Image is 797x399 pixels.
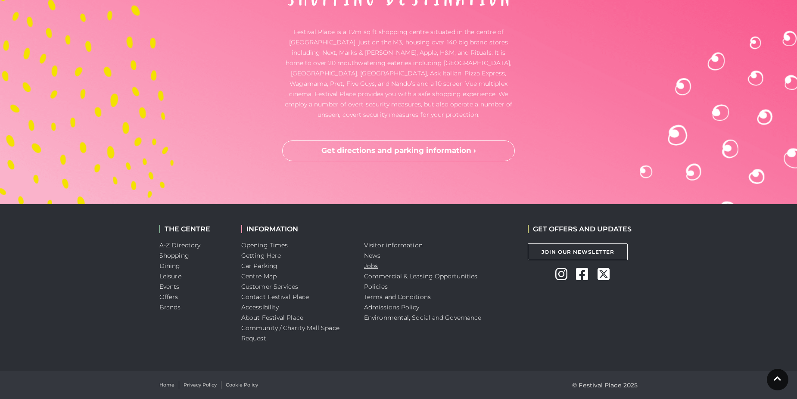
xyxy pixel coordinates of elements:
[241,252,281,259] a: Getting Here
[159,293,178,301] a: Offers
[241,272,277,280] a: Centre Map
[184,381,217,389] a: Privacy Policy
[364,272,477,280] a: Commercial & Leasing Opportunities
[241,303,279,311] a: Accessibility
[364,303,420,311] a: Admissions Policy
[241,241,288,249] a: Opening Times
[159,272,181,280] a: Leisure
[364,283,388,290] a: Policies
[159,303,181,311] a: Brands
[159,252,189,259] a: Shopping
[241,293,309,301] a: Contact Festival Place
[282,27,515,120] p: Festival Place is a 1.2m sq ft shopping centre situated in the centre of [GEOGRAPHIC_DATA], just ...
[528,243,628,260] a: Join Our Newsletter
[572,380,638,390] p: © Festival Place 2025
[364,314,481,321] a: Environmental, Social and Governance
[282,140,515,161] a: Get directions and parking information ›
[159,225,228,233] h2: THE CENTRE
[159,381,174,389] a: Home
[364,293,431,301] a: Terms and Conditions
[528,225,632,233] h2: GET OFFERS AND UPDATES
[159,283,180,290] a: Events
[364,241,423,249] a: Visitor information
[226,381,258,389] a: Cookie Policy
[159,262,181,270] a: Dining
[159,241,200,249] a: A-Z Directory
[241,262,277,270] a: Car Parking
[364,262,378,270] a: Jobs
[364,252,380,259] a: News
[241,225,351,233] h2: INFORMATION
[241,324,339,342] a: Community / Charity Mall Space Request
[241,314,303,321] a: About Festival Place
[241,283,299,290] a: Customer Services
